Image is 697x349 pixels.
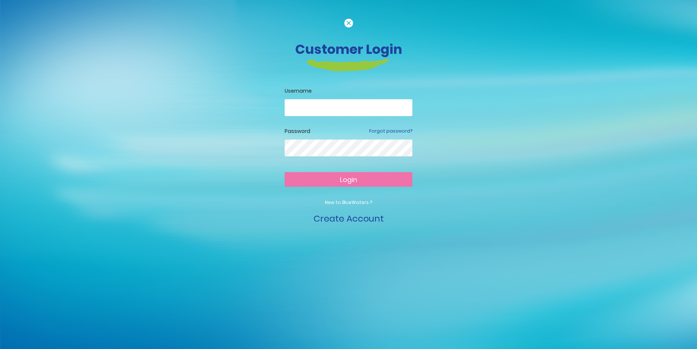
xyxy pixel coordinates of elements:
[285,199,412,206] p: New to BlueWaters ?
[344,19,353,27] img: cancel
[285,172,412,187] button: Login
[285,127,310,135] label: Password
[285,87,412,95] label: Username
[369,128,412,134] a: Forgot password?
[307,59,390,71] img: login-heading-border.png
[146,41,552,57] h3: Customer Login
[314,212,384,224] a: Create Account
[340,175,357,184] span: Login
